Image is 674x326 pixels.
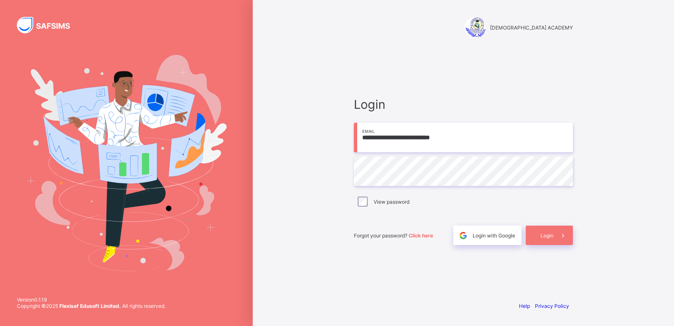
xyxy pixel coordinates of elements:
span: [DEMOGRAPHIC_DATA] ACADEMY [490,24,573,31]
a: Click here [409,232,433,239]
strong: Flexisaf Edusoft Limited. [59,303,121,309]
a: Help [519,303,530,309]
a: Privacy Policy [535,303,569,309]
span: Login with Google [473,232,515,239]
img: Hero Image [26,55,227,271]
span: Login [540,232,554,239]
img: google.396cfc9801f0270233282035f929180a.svg [458,231,468,240]
img: SAFSIMS Logo [17,17,80,33]
label: View password [374,199,409,205]
span: Login [354,97,573,112]
span: Version 0.1.19 [17,296,166,303]
span: Copyright © 2025 All rights reserved. [17,303,166,309]
span: Forgot your password? [354,232,433,239]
